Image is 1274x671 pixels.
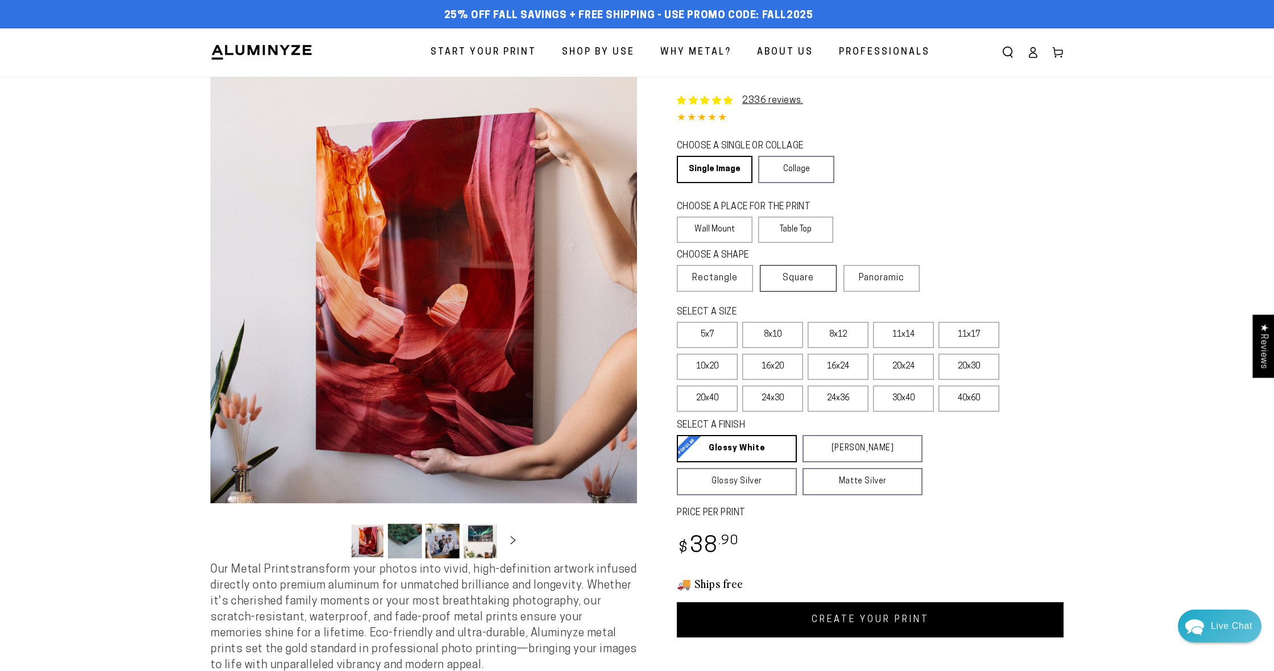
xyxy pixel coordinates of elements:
[677,576,1064,591] h3: 🚚 Ships free
[553,38,643,68] a: Shop By Use
[425,524,460,558] button: Load image 3 in gallery view
[677,156,752,183] a: Single Image
[839,44,930,61] span: Professionals
[742,322,803,348] label: 8x10
[808,354,868,380] label: 16x24
[938,322,999,348] label: 11x17
[803,468,923,495] a: Matte Silver
[677,419,895,432] legend: SELECT A FINISH
[742,96,803,105] a: 2336 reviews.
[677,201,823,214] legend: CHOOSE A PLACE FOR THE PRINT
[692,271,738,285] span: Rectangle
[758,156,834,183] a: Collage
[938,354,999,380] label: 20x30
[660,44,731,61] span: Why Metal?
[757,44,813,61] span: About Us
[431,44,536,61] span: Start Your Print
[444,10,813,22] span: 25% off FALL Savings + Free Shipping - Use Promo Code: FALL2025
[210,77,637,562] media-gallery: Gallery Viewer
[677,602,1064,637] a: CREATE YOUR PRINT
[1252,314,1274,378] div: Click to open Judge.me floating reviews tab
[677,435,797,462] a: Glossy White
[388,524,422,558] button: Load image 2 in gallery view
[500,528,526,553] button: Slide right
[995,40,1020,65] summary: Search our site
[677,468,797,495] a: Glossy Silver
[422,38,545,68] a: Start Your Print
[830,38,938,68] a: Professionals
[677,110,1064,127] div: 4.85 out of 5.0 stars
[652,38,740,68] a: Why Metal?
[742,386,803,412] label: 24x30
[677,140,824,153] legend: CHOOSE A SINGLE OR COLLAGE
[859,274,904,283] span: Panoramic
[679,541,688,556] span: $
[463,524,497,558] button: Load image 4 in gallery view
[210,564,637,671] span: Our Metal Prints transform your photos into vivid, high-definition artwork infused directly onto ...
[873,386,934,412] label: 30x40
[748,38,822,68] a: About Us
[783,271,814,285] span: Square
[677,249,825,262] legend: CHOOSE A SHAPE
[677,507,1064,520] label: PRICE PER PRINT
[803,435,923,462] a: [PERSON_NAME]
[677,322,738,348] label: 5x7
[808,322,868,348] label: 8x12
[938,386,999,412] label: 40x60
[742,354,803,380] label: 16x20
[677,536,739,558] bdi: 38
[1178,610,1261,643] div: Chat widget toggle
[758,217,834,243] label: Table Top
[562,44,635,61] span: Shop By Use
[677,386,738,412] label: 20x40
[1211,610,1252,643] div: Contact Us Directly
[677,306,904,319] legend: SELECT A SIZE
[210,44,313,61] img: Aluminyze
[873,354,934,380] label: 20x24
[350,524,384,558] button: Load image 1 in gallery view
[808,386,868,412] label: 24x36
[718,535,739,548] sup: .90
[677,217,752,243] label: Wall Mount
[322,528,347,553] button: Slide left
[677,354,738,380] label: 10x20
[873,322,934,348] label: 11x14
